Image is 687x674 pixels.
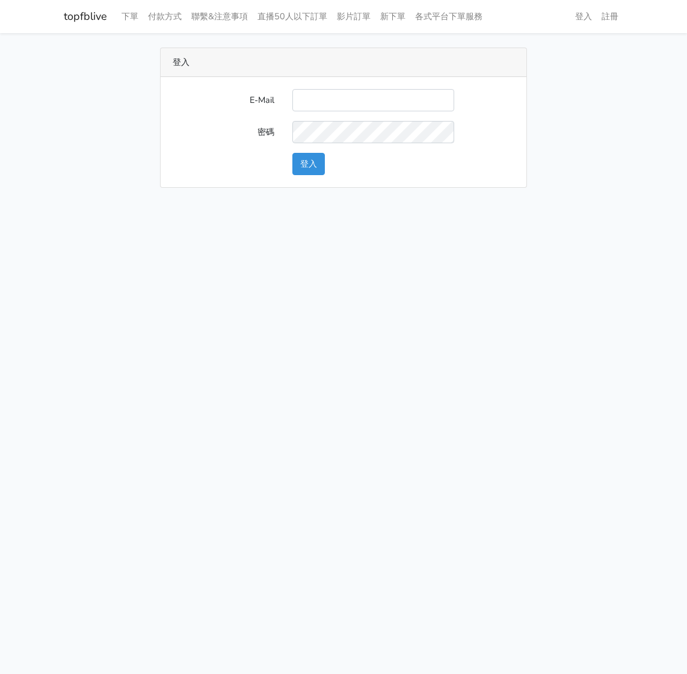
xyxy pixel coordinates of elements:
label: 密碼 [164,121,283,143]
a: 直播50人以下訂單 [253,5,332,28]
label: E-Mail [164,89,283,111]
a: 各式平台下單服務 [410,5,487,28]
div: 登入 [161,48,526,77]
a: 登入 [570,5,597,28]
a: 下單 [117,5,143,28]
button: 登入 [292,153,325,175]
a: 聯繫&注意事項 [186,5,253,28]
a: 註冊 [597,5,623,28]
a: topfblive [64,5,107,28]
a: 影片訂單 [332,5,375,28]
a: 付款方式 [143,5,186,28]
a: 新下單 [375,5,410,28]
